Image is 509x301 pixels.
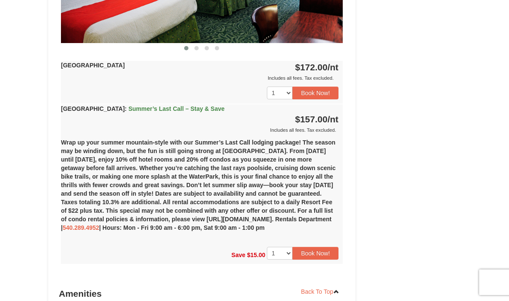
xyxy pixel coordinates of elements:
span: $157.00 [295,114,327,124]
span: : [125,105,127,112]
strong: $172.00 [295,62,338,72]
span: /nt [327,114,338,124]
strong: [GEOGRAPHIC_DATA] [61,105,225,112]
div: Includes all fees. Tax excluded. [61,74,338,82]
span: Summer’s Last Call – Stay & Save [128,105,225,112]
button: Book Now! [292,247,338,260]
span: $15.00 [247,252,265,258]
button: Book Now! [292,87,338,99]
strong: [GEOGRAPHIC_DATA] [61,62,125,69]
a: Back To Top [295,285,345,298]
div: Includes all fees. Tax excluded. [61,126,338,134]
a: 540.289.4952 [63,224,99,231]
div: Wrap up your summer mountain-style with our Summer’s Last Call lodging package! The season may be... [61,134,343,243]
span: /nt [327,62,338,72]
span: Save [231,252,246,258]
